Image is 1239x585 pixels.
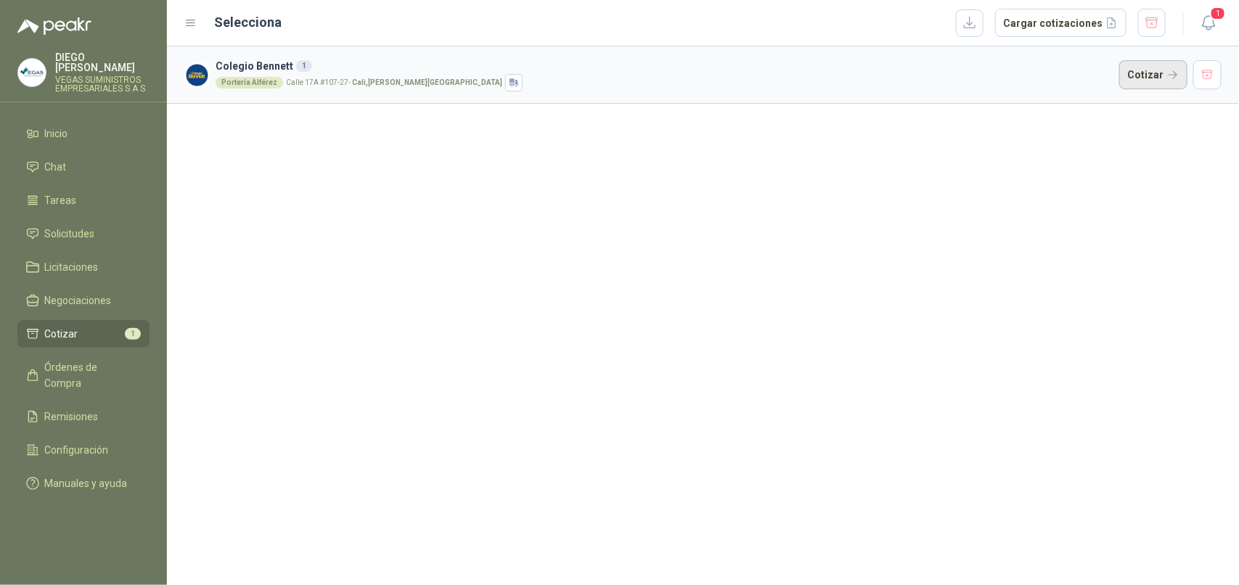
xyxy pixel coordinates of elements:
a: Remisiones [17,403,150,430]
a: Chat [17,153,150,181]
div: Portería Alférez [216,77,283,89]
img: Company Logo [184,62,210,88]
p: VEGAS SUMINISTROS EMPRESARIALES S A S [55,75,150,93]
h2: Selecciona [215,12,282,33]
h3: Colegio Bennett [216,58,1113,74]
span: 1 [125,328,141,340]
button: Cotizar [1119,60,1187,89]
a: Cotizar1 [17,320,150,348]
span: Solicitudes [45,226,95,242]
p: DIEGO [PERSON_NAME] [55,52,150,73]
a: Inicio [17,120,150,147]
div: 1 [296,60,312,72]
a: Órdenes de Compra [17,353,150,397]
a: Solicitudes [17,220,150,247]
img: Logo peakr [17,17,91,35]
span: Órdenes de Compra [45,359,136,391]
span: Chat [45,159,67,175]
span: Licitaciones [45,259,99,275]
strong: Cali , [PERSON_NAME][GEOGRAPHIC_DATA] [352,78,502,86]
a: Negociaciones [17,287,150,314]
button: 1 [1195,10,1222,36]
span: Manuales y ayuda [45,475,128,491]
a: Licitaciones [17,253,150,281]
span: Inicio [45,126,68,142]
span: 1 [1210,7,1226,20]
p: Calle 17A #107-27 - [286,79,502,86]
span: Cotizar [45,326,78,342]
span: Tareas [45,192,77,208]
span: Remisiones [45,409,99,425]
a: Manuales y ayuda [17,470,150,497]
a: Configuración [17,436,150,464]
img: Company Logo [18,59,46,86]
span: Negociaciones [45,292,112,308]
span: Configuración [45,442,109,458]
a: Tareas [17,187,150,214]
button: Cargar cotizaciones [995,9,1126,38]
